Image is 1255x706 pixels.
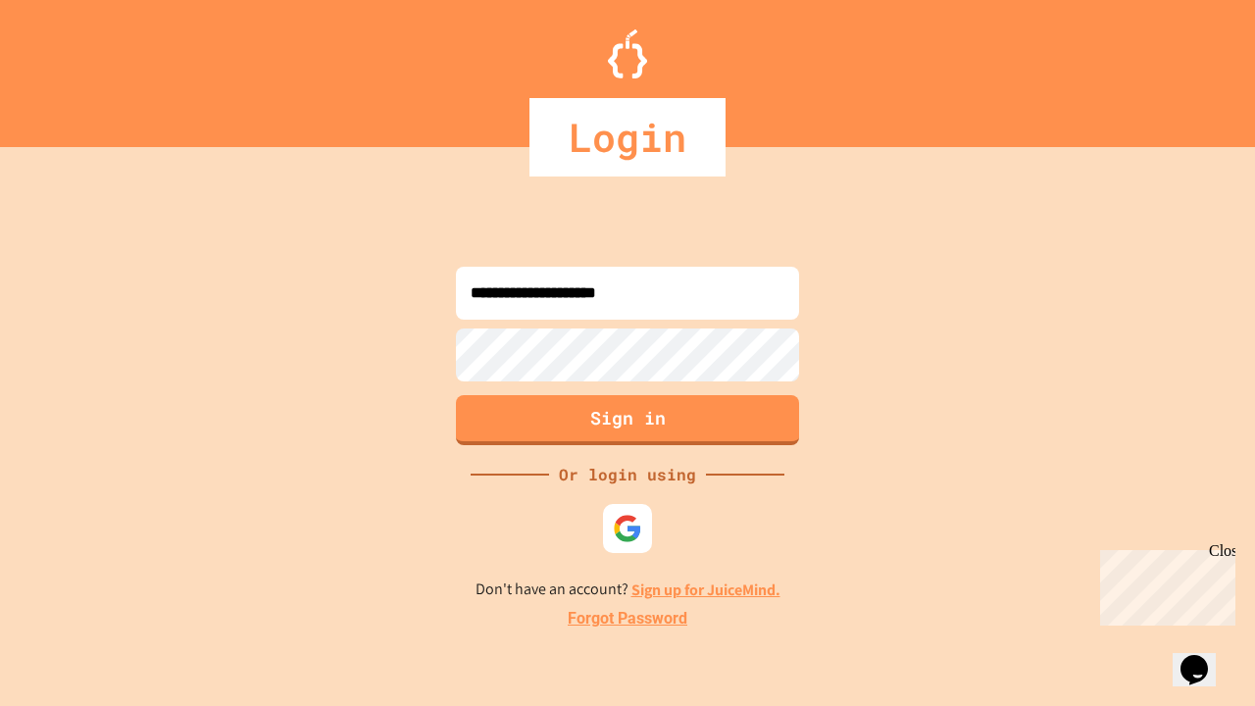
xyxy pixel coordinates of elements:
img: Logo.svg [608,29,647,78]
p: Don't have an account? [476,578,780,602]
div: Login [529,98,726,176]
iframe: chat widget [1092,542,1235,626]
button: Sign in [456,395,799,445]
img: google-icon.svg [613,514,642,543]
div: Chat with us now!Close [8,8,135,125]
div: Or login using [549,463,706,486]
iframe: chat widget [1173,628,1235,686]
a: Forgot Password [568,607,687,630]
a: Sign up for JuiceMind. [631,580,780,600]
